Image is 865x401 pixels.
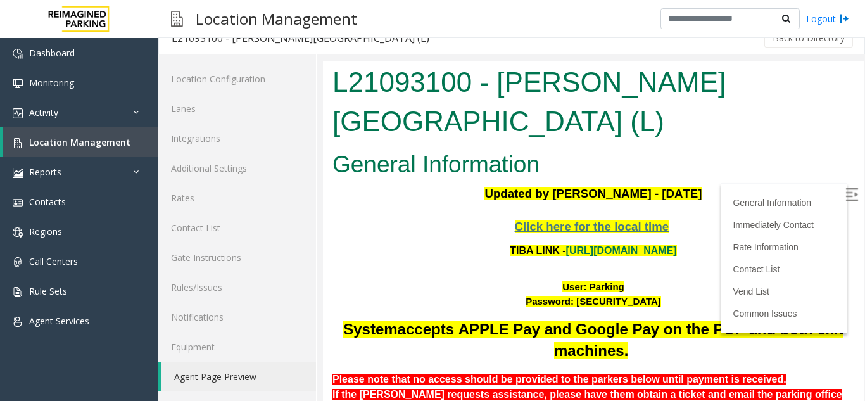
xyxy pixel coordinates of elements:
img: logout [839,12,849,25]
a: Rate Information [410,181,476,191]
b: If the [PERSON_NAME] requests assistance, please have them obtain a ticket and email the parking ... [9,328,519,354]
a: Lanes [158,94,316,124]
button: Back to Directory [764,29,853,48]
a: Agent Page Preview [161,362,316,391]
a: Vend List [410,226,446,236]
img: 'icon' [13,198,23,208]
font: User: Parking [239,220,301,231]
span: Rule Sets [29,285,67,297]
a: Immediately Contact [410,159,491,169]
a: [URL][DOMAIN_NAME] [243,184,354,195]
a: Rules/Issues [158,272,316,302]
h1: L21093100 - [PERSON_NAME][GEOGRAPHIC_DATA] (L) [9,2,531,80]
span: accepts APPLE Pay and Google Pay on the POF and both exit machines. [75,260,521,298]
a: Location Management [3,127,158,157]
img: 'icon' [13,49,23,59]
a: Location Configuration [158,64,316,94]
a: Gate Instructions [158,243,316,272]
img: 'icon' [13,287,23,297]
a: Contact List [410,203,457,213]
a: Integrations [158,124,316,153]
b: Please note that no access should be provided to the parkers below until payment is received. [9,313,464,324]
span: Reports [29,166,61,178]
img: 'icon' [13,79,23,89]
span: Monitoring [29,77,74,89]
a: Contact List [158,213,316,243]
span: Agent Services [29,315,89,327]
img: 'icon' [13,138,23,148]
a: Common Issues [410,248,474,258]
font: TIBA LINK - [187,184,353,195]
font: Password: [SECURITY_DATA] [203,235,338,246]
h3: Location Management [189,3,363,34]
span: Updated by [PERSON_NAME] - [DATE] [161,126,379,139]
a: General Information [410,137,488,147]
img: Open/Close Sidebar Menu [522,127,535,140]
a: Click here for the local time [192,161,346,172]
img: 'icon' [13,317,23,327]
img: 'icon' [13,168,23,178]
span: Dashboard [29,47,75,59]
a: Additional Settings [158,153,316,183]
img: 'icon' [13,227,23,238]
a: Rates [158,183,316,213]
img: pageIcon [171,3,183,34]
span: Regions [29,226,62,238]
a: Notifications [158,302,316,332]
span: System [20,260,74,277]
span: Click here for the local time [192,159,346,172]
img: 'icon' [13,257,23,267]
a: Logout [806,12,849,25]
span: Contacts [29,196,66,208]
div: L21093100 - [PERSON_NAME][GEOGRAPHIC_DATA] (L) [172,30,429,46]
span: Location Management [29,136,130,148]
span: Call Centers [29,255,78,267]
h2: General Information [9,87,531,120]
img: 'icon' [13,108,23,118]
span: Activity [29,106,58,118]
a: Equipment [158,332,316,362]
